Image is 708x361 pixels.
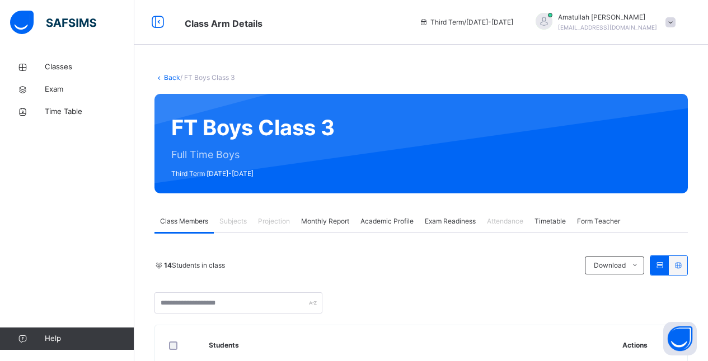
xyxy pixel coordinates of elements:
span: Students in class [164,260,225,270]
span: Exam [45,84,134,95]
div: AmatullahAhmed [524,12,681,32]
span: Third Term [DATE]-[DATE] [171,169,335,179]
span: session/term information [419,17,513,27]
span: Form Teacher [577,216,620,226]
span: / FT Boys Class 3 [180,73,235,82]
span: Timetable [534,216,566,226]
span: Time Table [45,106,134,117]
span: Monthly Report [301,216,349,226]
span: Class Arm Details [185,18,262,29]
b: 14 [164,261,172,269]
span: Projection [258,216,290,226]
span: Download [594,260,626,270]
span: Amatullah [PERSON_NAME] [558,12,657,22]
img: safsims [10,11,96,34]
span: Academic Profile [360,216,414,226]
button: Open asap [663,322,697,355]
span: Classes [45,61,134,73]
span: [EMAIL_ADDRESS][DOMAIN_NAME] [558,24,657,31]
span: Attendance [487,216,523,226]
span: Exam Readiness [425,216,476,226]
span: Subjects [219,216,247,226]
span: Help [45,333,134,344]
a: Back [164,73,180,82]
span: Class Members [160,216,208,226]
